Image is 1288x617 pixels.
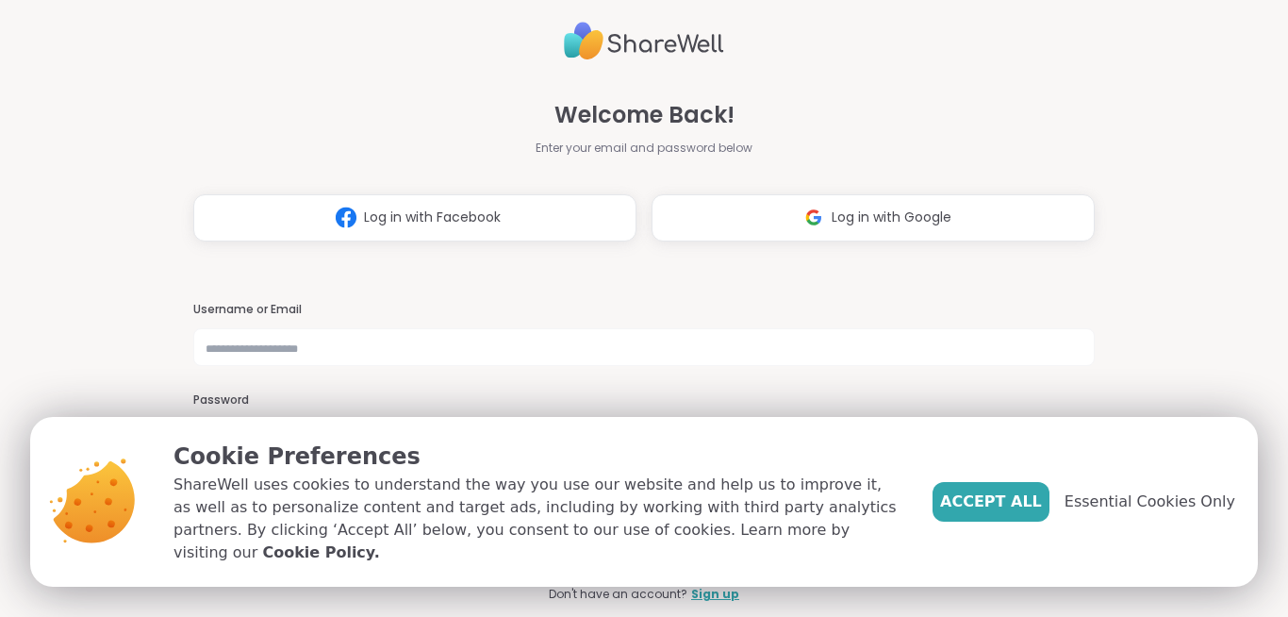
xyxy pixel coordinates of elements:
span: Accept All [940,491,1042,513]
a: Sign up [691,586,739,603]
p: ShareWell uses cookies to understand the way you use our website and help us to improve it, as we... [173,474,902,564]
span: Log in with Facebook [364,208,501,227]
span: Welcome Back! [554,98,735,132]
button: Accept All [933,482,1049,522]
p: Cookie Preferences [173,440,902,474]
span: Enter your email and password below [536,140,752,157]
button: Log in with Google [652,194,1095,242]
a: Cookie Policy. [262,542,379,564]
img: ShareWell Logo [564,14,724,68]
span: Essential Cookies Only [1065,491,1235,513]
span: Log in with Google [832,208,951,227]
h3: Username or Email [193,302,1095,318]
img: ShareWell Logomark [796,200,832,235]
img: ShareWell Logomark [328,200,364,235]
span: Don't have an account? [549,586,687,603]
h3: Password [193,392,1095,409]
button: Log in with Facebook [193,194,636,242]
